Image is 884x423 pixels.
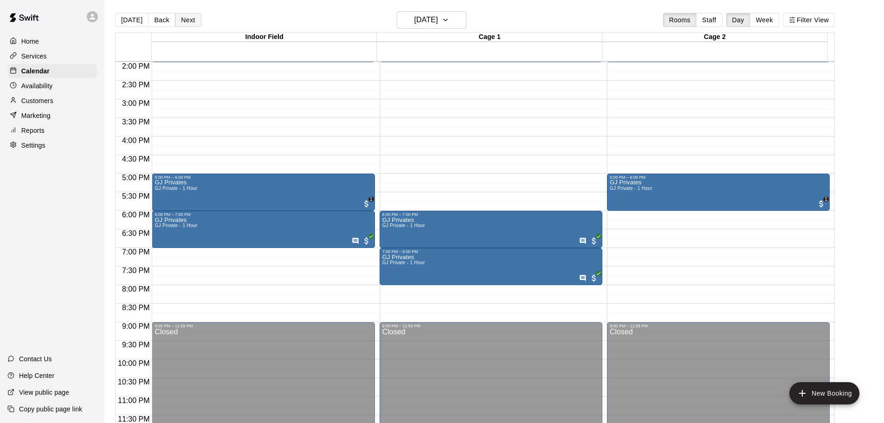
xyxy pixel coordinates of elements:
[7,49,97,63] a: Services
[21,111,51,120] p: Marketing
[7,94,97,108] a: Customers
[120,229,152,237] span: 6:30 PM
[175,13,201,27] button: Next
[21,81,53,91] p: Availability
[115,13,148,27] button: [DATE]
[116,359,152,367] span: 10:00 PM
[368,196,374,202] span: 1
[696,13,723,27] button: Staff
[120,285,152,293] span: 8:00 PM
[380,211,602,248] div: 6:00 PM – 7:00 PM: GJ Privates
[21,96,53,105] p: Customers
[382,223,425,228] span: GJ Private - 1 Hour
[726,13,750,27] button: Day
[155,175,372,180] div: 5:00 PM – 6:00 PM
[120,322,152,330] span: 9:00 PM
[382,212,600,217] div: 6:00 PM – 7:00 PM
[120,341,152,349] span: 9:30 PM
[19,404,82,414] p: Copy public page link
[382,260,425,265] span: GJ Private - 1 Hour
[7,34,97,48] a: Home
[663,13,697,27] button: Rooms
[148,13,175,27] button: Back
[7,109,97,123] a: Marketing
[19,354,52,364] p: Contact Us
[7,79,97,93] a: Availability
[19,388,69,397] p: View public page
[579,274,587,282] svg: Has notes
[120,155,152,163] span: 4:30 PM
[750,13,779,27] button: Week
[116,397,152,404] span: 11:00 PM
[783,13,835,27] button: Filter View
[7,64,97,78] a: Calendar
[120,62,152,70] span: 2:00 PM
[155,324,372,328] div: 9:00 PM – 11:59 PM
[7,124,97,137] a: Reports
[152,174,374,211] div: 5:00 PM – 6:00 PM: GJ Privates
[21,52,47,61] p: Services
[120,192,152,200] span: 5:30 PM
[120,174,152,182] span: 5:00 PM
[823,196,829,202] span: 1
[21,141,45,150] p: Settings
[789,382,859,404] button: add
[19,371,54,380] p: Help Center
[120,99,152,107] span: 3:00 PM
[589,273,599,283] span: All customers have paid
[21,37,39,46] p: Home
[7,138,97,152] a: Settings
[610,324,827,328] div: 9:00 PM – 11:59 PM
[120,248,152,256] span: 7:00 PM
[579,237,587,245] svg: Has notes
[397,11,466,29] button: [DATE]
[377,33,602,42] div: Cage 1
[380,248,602,285] div: 7:00 PM – 8:00 PM: GJ Privates
[352,237,359,245] svg: Has notes
[116,378,152,386] span: 10:30 PM
[116,415,152,423] span: 11:30 PM
[155,186,197,191] span: GJ Private - 1 Hour
[610,175,827,180] div: 5:00 PM – 6:00 PM
[602,33,827,42] div: Cage 2
[21,126,45,135] p: Reports
[589,236,599,246] span: All customers have paid
[152,211,374,248] div: 6:00 PM – 7:00 PM: GJ Privates
[120,137,152,144] span: 4:00 PM
[120,304,152,312] span: 8:30 PM
[120,267,152,274] span: 7:30 PM
[155,223,197,228] span: GJ Private - 1 Hour
[120,211,152,219] span: 6:00 PM
[817,199,826,208] span: 1 / 2 customers have paid
[120,118,152,126] span: 3:30 PM
[152,33,377,42] div: Indoor Field
[607,174,830,211] div: 5:00 PM – 6:00 PM: GJ Privates
[155,212,372,217] div: 6:00 PM – 7:00 PM
[21,66,50,76] p: Calendar
[120,81,152,89] span: 2:30 PM
[414,13,438,26] h6: [DATE]
[382,324,600,328] div: 9:00 PM – 11:59 PM
[610,186,652,191] span: GJ Private - 1 Hour
[362,199,371,208] span: 1 / 2 customers have paid
[382,249,600,254] div: 7:00 PM – 8:00 PM
[362,236,371,246] span: All customers have paid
